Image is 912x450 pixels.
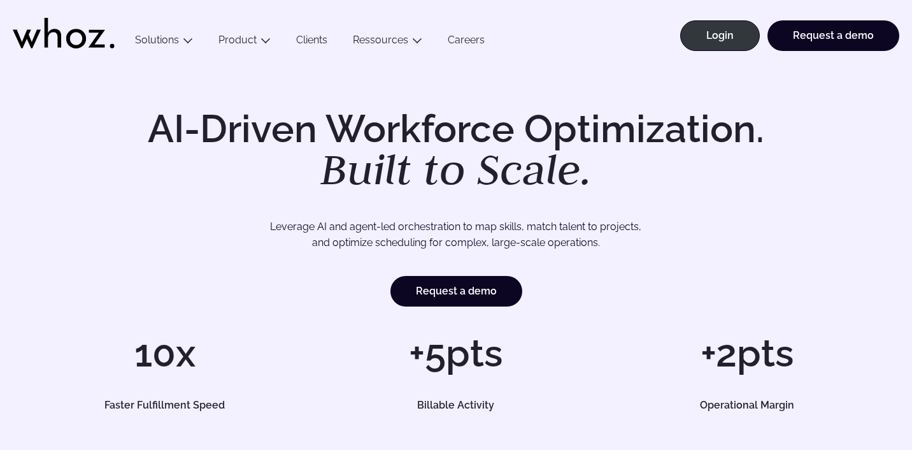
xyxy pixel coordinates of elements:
h5: Faster Fulfillment Speed [39,400,290,410]
a: Login [680,20,760,51]
button: Solutions [122,34,206,51]
a: Careers [435,34,497,51]
a: Request a demo [390,276,522,307]
h1: AI-Driven Workforce Optimization. [130,110,782,191]
h1: +5pts [317,334,595,372]
a: Clients [283,34,340,51]
h5: Operational Margin [622,400,873,410]
h1: 10x [25,334,304,372]
h5: Billable Activity [331,400,581,410]
button: Ressources [340,34,435,51]
a: Ressources [353,34,408,46]
a: Request a demo [767,20,899,51]
h1: +2pts [608,334,887,372]
button: Product [206,34,283,51]
p: Leverage AI and agent-led orchestration to map skills, match talent to projects, and optimize sch... [69,219,844,251]
em: Built to Scale. [320,141,592,197]
a: Product [218,34,257,46]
